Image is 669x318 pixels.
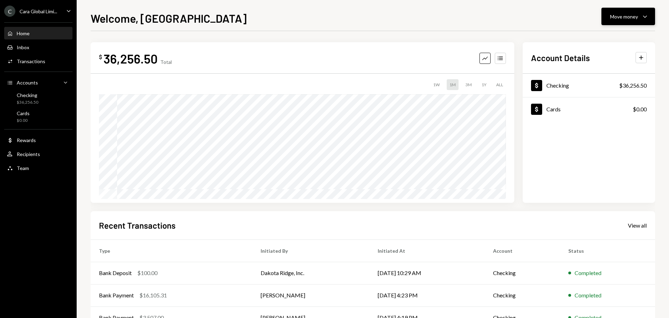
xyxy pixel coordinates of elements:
[99,53,102,60] div: $
[160,59,172,65] div: Total
[575,269,601,277] div: Completed
[17,80,38,86] div: Accounts
[463,79,475,90] div: 3M
[485,239,560,262] th: Account
[369,239,484,262] th: Initiated At
[17,137,36,143] div: Rewards
[17,58,45,64] div: Transactions
[17,30,30,36] div: Home
[91,239,252,262] th: Type
[103,51,157,66] div: 36,256.50
[601,8,655,25] button: Move money
[17,151,40,157] div: Recipients
[4,90,72,107] a: Checking$36,256.50
[252,284,369,306] td: [PERSON_NAME]
[252,262,369,284] td: Dakota Ridge, Inc.
[4,41,72,53] a: Inbox
[628,222,647,229] div: View all
[17,44,29,50] div: Inbox
[20,8,57,14] div: Cara Global Limi...
[99,220,176,231] h2: Recent Transactions
[17,99,38,105] div: $36,256.50
[633,105,647,113] div: $0.00
[4,76,72,89] a: Accounts
[4,6,15,17] div: C
[99,291,134,299] div: Bank Payment
[560,239,655,262] th: Status
[369,284,484,306] td: [DATE] 4:23 PM
[91,11,247,25] h1: Welcome, [GEOGRAPHIC_DATA]
[479,79,489,90] div: 1Y
[619,81,647,90] div: $36,256.50
[17,92,38,98] div: Checking
[485,262,560,284] td: Checking
[252,239,369,262] th: Initiated By
[628,221,647,229] a: View all
[523,97,655,121] a: Cards$0.00
[4,148,72,160] a: Recipients
[485,284,560,306] td: Checking
[493,79,506,90] div: ALL
[523,74,655,97] a: Checking$36,256.50
[610,13,638,20] div: Move money
[4,55,72,67] a: Transactions
[4,134,72,146] a: Rewards
[369,262,484,284] td: [DATE] 10:29 AM
[4,162,72,174] a: Team
[447,79,459,90] div: 1M
[99,269,132,277] div: Bank Deposit
[17,118,30,124] div: $0.00
[17,165,29,171] div: Team
[546,106,561,112] div: Cards
[546,82,569,89] div: Checking
[430,79,443,90] div: 1W
[4,27,72,39] a: Home
[139,291,167,299] div: $16,105.31
[137,269,157,277] div: $100.00
[4,108,72,125] a: Cards$0.00
[17,110,30,116] div: Cards
[531,52,590,64] h2: Account Details
[575,291,601,299] div: Completed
